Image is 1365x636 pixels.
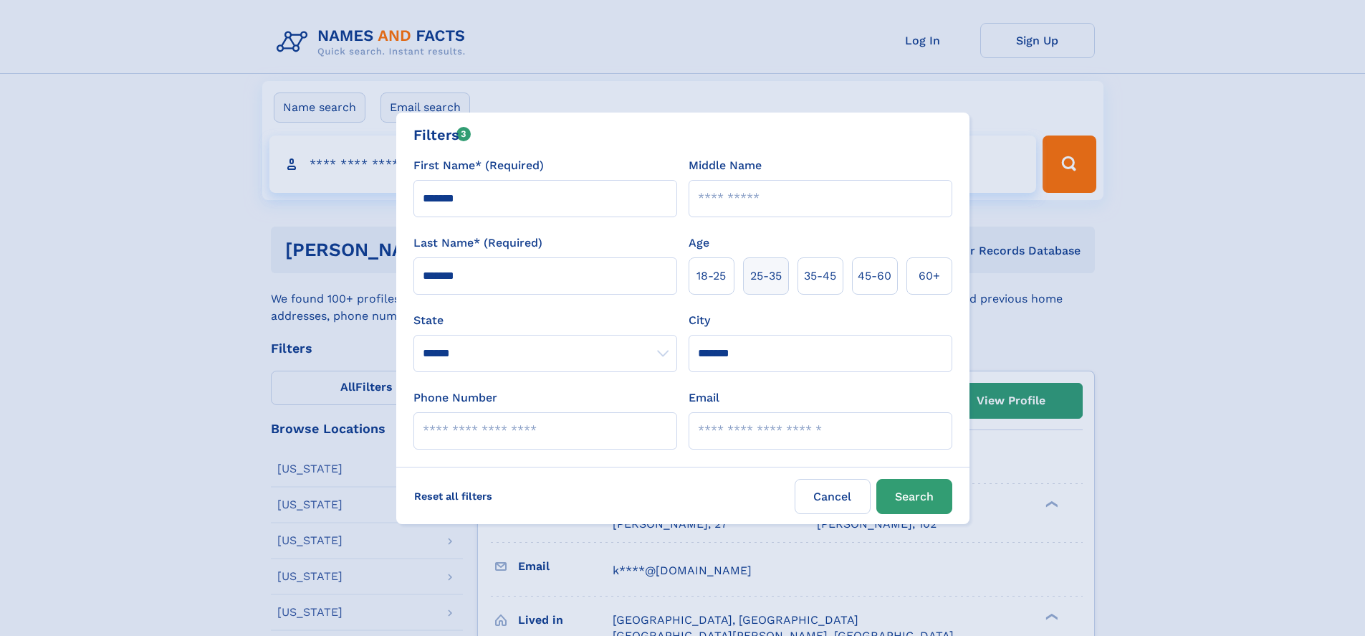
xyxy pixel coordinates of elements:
span: 18‑25 [696,267,726,285]
label: Age [689,234,709,252]
div: Filters [413,124,471,146]
label: Email [689,389,719,407]
label: Reset all filters [405,479,502,513]
span: 45‑60 [858,267,891,285]
button: Search [876,479,952,514]
span: 60+ [919,267,940,285]
label: First Name* (Required) [413,157,544,174]
label: State [413,312,677,329]
span: 25‑35 [750,267,782,285]
label: Last Name* (Required) [413,234,542,252]
label: Cancel [795,479,871,514]
label: City [689,312,710,329]
label: Middle Name [689,157,762,174]
label: Phone Number [413,389,497,407]
span: 35‑45 [804,267,836,285]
